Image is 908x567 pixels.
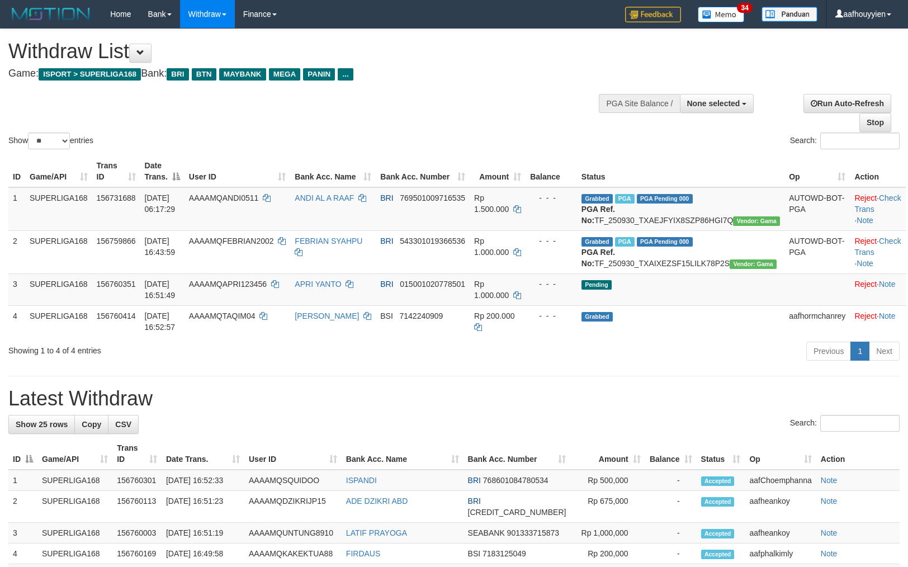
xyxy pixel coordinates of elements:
th: Action [850,155,905,187]
td: SUPERLIGA168 [37,470,112,491]
div: PGA Site Balance / [599,94,679,113]
th: Amount: activate to sort column ascending [570,438,645,470]
span: Grabbed [581,237,613,247]
a: Stop [859,113,891,132]
span: AAAAMQTAQIM04 [189,311,256,320]
td: SUPERLIGA168 [37,523,112,544]
td: SUPERLIGA168 [25,230,92,273]
td: 3 [8,523,37,544]
td: AAAAMQDZIKRIJP15 [244,491,342,523]
th: Game/API: activate to sort column ascending [37,438,112,470]
th: Bank Acc. Number: activate to sort column ascending [376,155,470,187]
span: MEGA [269,68,301,81]
span: Copy 768601084780534 to clipboard [483,476,548,485]
span: BSI [468,549,481,558]
a: Check Trans [854,237,901,257]
span: Marked by aafheankoy [615,237,635,247]
span: BRI [380,237,393,245]
td: · [850,273,905,305]
span: Copy 901333715873 to clipboard [507,528,559,537]
span: Rp 1.000.000 [474,280,509,300]
td: SUPERLIGA168 [25,273,92,305]
td: 3 [8,273,25,305]
span: 156760351 [97,280,136,289]
span: PGA Pending [637,194,693,204]
span: Rp 1.500.000 [474,193,509,214]
th: Trans ID: activate to sort column ascending [112,438,162,470]
td: 4 [8,305,25,337]
span: AAAAMQAPRI123456 [189,280,267,289]
div: - - - [530,278,573,290]
td: TF_250930_TXAEJFYIX8SZP86HGI7Q [577,187,784,231]
td: aafhormchanrey [784,305,850,337]
span: Copy 543301019366536 to clipboard [400,237,465,245]
span: PGA Pending [637,237,693,247]
span: BTN [192,68,216,81]
h1: Withdraw List [8,40,594,63]
div: - - - [530,192,573,204]
td: Rp 500,000 [570,470,645,491]
th: ID: activate to sort column descending [8,438,37,470]
td: SUPERLIGA168 [37,544,112,564]
span: 34 [737,3,752,13]
span: BSI [380,311,393,320]
a: Copy [74,415,108,434]
span: ... [338,68,353,81]
td: · · [850,230,905,273]
input: Search: [820,133,900,149]
span: [DATE] 16:51:49 [145,280,176,300]
span: Accepted [701,476,735,486]
span: ISPORT > SUPERLIGA168 [39,68,141,81]
a: FEBRIAN SYAHPU [295,237,362,245]
span: BRI [167,68,188,81]
td: 156760301 [112,470,162,491]
span: Copy 110701011327509 to clipboard [468,508,566,517]
span: 156759866 [97,237,136,245]
a: Reject [854,193,877,202]
span: AAAAMQANDI0511 [189,193,259,202]
td: 156760003 [112,523,162,544]
img: Feedback.jpg [625,7,681,22]
span: CSV [115,420,131,429]
td: - [645,523,697,544]
span: [DATE] 06:17:29 [145,193,176,214]
img: MOTION_logo.png [8,6,93,22]
a: Note [821,549,838,558]
td: Rp 200,000 [570,544,645,564]
td: - [645,470,697,491]
a: Show 25 rows [8,415,75,434]
span: Vendor URL: https://trx31.1velocity.biz [730,259,777,269]
th: Balance [526,155,577,187]
td: · · [850,187,905,231]
span: 156760414 [97,311,136,320]
a: Note [821,497,838,505]
div: - - - [530,310,573,322]
span: Copy 769501009716535 to clipboard [400,193,465,202]
th: User ID: activate to sort column ascending [244,438,342,470]
a: Previous [806,342,851,361]
span: Pending [581,280,612,290]
span: AAAAMQFEBRIAN2002 [189,237,274,245]
td: 2 [8,491,37,523]
input: Search: [820,415,900,432]
td: AAAAMQSQUIDOO [244,470,342,491]
td: AAAAMQUNTUNG8910 [244,523,342,544]
span: Show 25 rows [16,420,68,429]
a: Note [821,528,838,537]
span: Copy 7142240909 to clipboard [400,311,443,320]
span: Accepted [701,497,735,507]
th: Balance: activate to sort column ascending [645,438,697,470]
label: Show entries [8,133,93,149]
a: Run Auto-Refresh [803,94,891,113]
h4: Game: Bank: [8,68,594,79]
th: Bank Acc. Number: activate to sort column ascending [464,438,571,470]
th: Game/API: activate to sort column ascending [25,155,92,187]
span: Grabbed [581,312,613,322]
span: Vendor URL: https://trx31.1velocity.biz [733,216,780,226]
th: Status: activate to sort column ascending [697,438,745,470]
th: ID [8,155,25,187]
td: AAAAMQKAKEKTUA88 [244,544,342,564]
td: 156760113 [112,491,162,523]
span: Copy [82,420,101,429]
th: Op: activate to sort column ascending [784,155,850,187]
